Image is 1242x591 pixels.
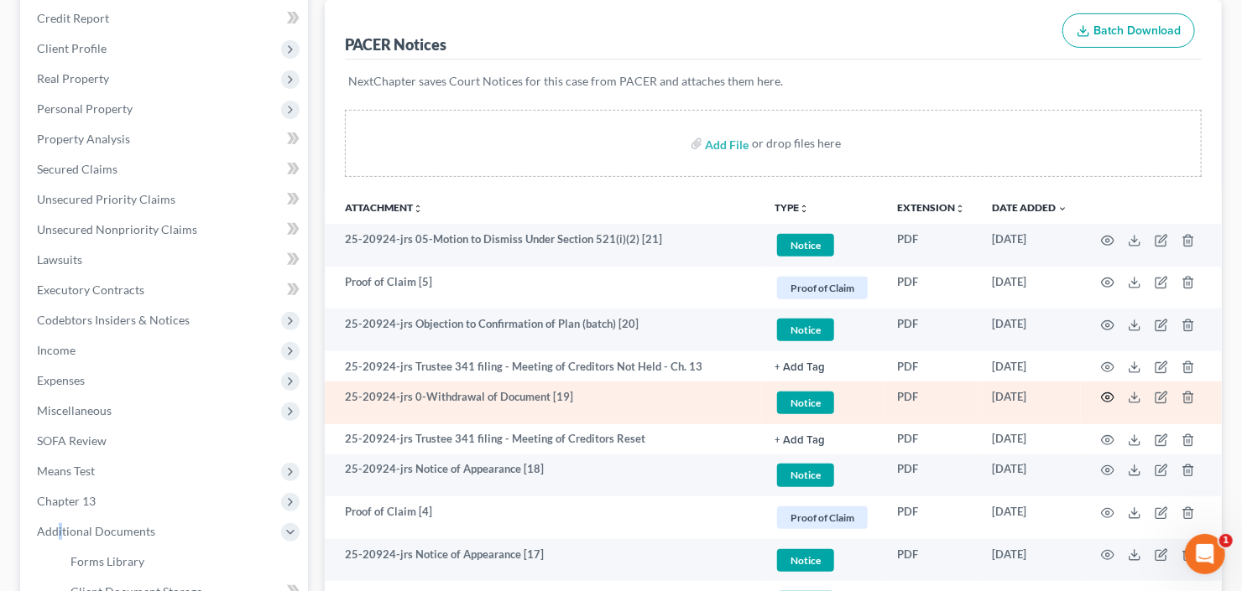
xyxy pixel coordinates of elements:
[777,464,834,486] span: Notice
[345,34,446,54] div: PACER Notices
[978,496,1081,539] td: [DATE]
[37,192,175,206] span: Unsecured Priority Claims
[775,274,870,302] a: Proof of Claim
[1219,534,1233,547] span: 1
[884,224,978,267] td: PDF
[23,275,308,305] a: Executory Contracts
[37,373,85,387] span: Expenses
[884,267,978,309] td: PDF
[777,549,834,572] span: Notice
[37,162,117,176] span: Secured Claims
[325,381,761,424] td: 25-20924-jrs 0-Withdrawal of Document [19]
[775,461,870,489] a: Notice
[775,316,870,344] a: Notice
[777,319,834,341] span: Notice
[37,101,133,116] span: Personal Property
[777,277,868,299] span: Proof of Claim
[325,454,761,497] td: 25-20924-jrs Notice of Appearance [18]
[753,135,842,152] div: or drop files here
[37,524,155,538] span: Additional Documents
[325,351,761,381] td: 25-20924-jrs Trustee 341 filing - Meeting of Creditors Not Held - Ch. 13
[37,433,107,448] span: SOFA Review
[775,504,870,531] a: Proof of Claim
[37,252,82,267] span: Lawsuits
[978,224,1081,267] td: [DATE]
[37,11,109,25] span: Credit Report
[1093,23,1181,38] span: Batch Download
[345,201,423,214] a: Attachmentunfold_more
[775,359,870,375] a: + Add Tag
[777,506,868,529] span: Proof of Claim
[23,215,308,245] a: Unsecured Nonpriority Claims
[23,3,308,34] a: Credit Report
[775,435,825,446] button: + Add Tag
[897,201,965,214] a: Extensionunfold_more
[37,464,95,478] span: Means Test
[37,71,109,86] span: Real Property
[884,496,978,539] td: PDF
[884,454,978,497] td: PDF
[775,389,870,417] a: Notice
[325,308,761,351] td: 25-20924-jrs Objection to Confirmation of Plan (batch) [20]
[325,267,761,309] td: Proof of Claim [5]
[884,539,978,582] td: PDF
[57,547,308,577] a: Forms Library
[799,204,809,214] i: unfold_more
[1057,204,1067,214] i: expand_more
[37,494,96,508] span: Chapter 13
[23,426,308,456] a: SOFA Review
[325,424,761,454] td: 25-20924-jrs Trustee 341 filing - Meeting of Creditors Reset
[777,391,834,414] span: Notice
[775,203,809,214] button: TYPEunfold_more
[23,245,308,275] a: Lawsuits
[23,154,308,184] a: Secured Claims
[955,204,965,214] i: unfold_more
[70,554,144,568] span: Forms Library
[325,496,761,539] td: Proof of Claim [4]
[775,231,870,259] a: Notice
[37,283,144,297] span: Executory Contracts
[775,362,825,373] button: + Add Tag
[884,424,978,454] td: PDF
[978,351,1081,381] td: [DATE]
[23,124,308,154] a: Property Analysis
[325,539,761,582] td: 25-20924-jrs Notice of Appearance [17]
[23,184,308,215] a: Unsecured Priority Claims
[37,313,190,327] span: Codebtors Insiders & Notices
[413,204,423,214] i: unfold_more
[978,454,1081,497] td: [DATE]
[992,201,1067,214] a: Date Added expand_more
[1062,13,1195,49] button: Batch Download
[884,351,978,381] td: PDF
[978,539,1081,582] td: [DATE]
[884,381,978,424] td: PDF
[775,547,870,574] a: Notice
[325,224,761,267] td: 25-20924-jrs 05-Motion to Dismiss Under Section 521(i)(2) [21]
[978,267,1081,309] td: [DATE]
[37,343,76,357] span: Income
[978,308,1081,351] td: [DATE]
[884,308,978,351] td: PDF
[37,403,112,417] span: Miscellaneous
[978,424,1081,454] td: [DATE]
[37,222,197,236] span: Unsecured Nonpriority Claims
[777,234,834,257] span: Notice
[775,431,870,447] a: + Add Tag
[348,73,1198,90] p: NextChapter saves Court Notices for this case from PACER and attaches them here.
[37,132,130,146] span: Property Analysis
[1185,534,1225,574] iframe: Intercom live chat
[37,41,107,55] span: Client Profile
[978,381,1081,424] td: [DATE]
